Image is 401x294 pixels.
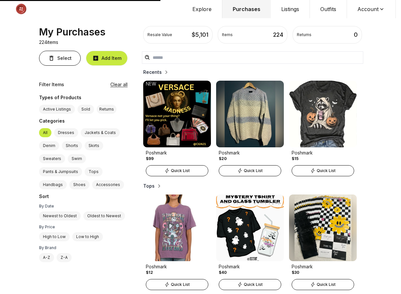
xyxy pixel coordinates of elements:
[292,156,298,161] div: $15
[289,194,357,290] a: Product ImagePoshmark$30Quick List
[39,26,105,38] div: My Purchases
[216,194,284,290] a: Product ImagePoshmark$40Quick List
[146,150,208,156] div: Poshmark
[39,141,59,150] label: Denim
[110,81,128,88] button: Clear all
[143,194,211,261] img: Product Image
[39,105,75,114] label: Active Listings
[83,211,125,220] label: Oldest to Newest
[54,128,78,137] label: Dresses
[222,32,233,37] div: Items
[292,263,354,270] div: Poshmark
[143,183,155,189] h2: Tops
[39,51,81,66] button: Select
[289,81,357,176] a: Product ImagePoshmark$15Quick List
[244,282,263,287] span: Quick List
[62,141,82,150] label: Shorts
[143,69,170,75] button: Recents
[146,156,154,161] div: $99
[143,81,211,147] img: Product Image
[39,232,70,241] label: High to Low
[143,278,211,290] a: Quick List
[143,69,162,75] h2: Recents
[216,164,284,176] a: Quick List
[39,39,58,46] p: 224 items
[39,154,65,163] label: Sweaters
[317,282,336,287] span: Quick List
[143,164,211,176] a: Quick List
[289,278,357,290] a: Quick List
[244,168,263,173] span: Quick List
[289,164,357,176] a: Quick List
[39,253,54,262] label: A-Z
[216,81,284,176] a: Product ImagePoshmark$20Quick List
[297,32,311,37] div: Returns
[39,224,128,230] div: By Price
[216,81,284,147] img: Product Image
[147,32,172,37] div: Resale Value
[143,183,162,189] button: Tops
[146,263,208,270] div: Poshmark
[39,118,128,126] div: Categories
[219,156,227,161] div: $20
[68,154,86,163] label: Swim
[292,270,299,275] div: $30
[289,194,357,261] img: Product Image
[219,263,281,270] div: Poshmark
[289,81,357,147] img: Product Image
[39,81,64,88] div: Filter Items
[85,141,103,150] label: Skirts
[317,168,336,173] span: Quick List
[219,150,281,156] div: Poshmark
[86,51,128,66] button: Add Item
[273,30,283,39] div: 224
[39,245,128,250] div: By Brand
[69,180,90,189] label: Shoes
[39,211,81,220] label: Newest to Oldest
[171,168,190,173] span: Quick List
[39,167,82,176] label: Pants & Jumpsuits
[146,270,153,275] div: $12
[39,94,128,102] div: Types of Products
[72,232,103,241] label: Low to High
[77,105,94,114] label: Sold
[216,194,284,261] img: Product Image
[92,180,124,189] label: Accessories
[39,193,128,201] div: Sort
[85,167,103,176] label: Tops
[292,150,354,156] div: Poshmark
[143,81,159,87] div: NEW
[171,282,190,287] span: Quick List
[39,128,51,137] label: All
[39,180,67,189] label: Handbags
[143,81,211,176] a: Product ImagePoshmark$99NEWQuick List
[143,194,211,290] a: Product ImagePoshmark$12Quick List
[39,204,128,209] div: By Date
[81,128,120,137] label: Jackets & Coats
[57,253,72,262] label: Z-A
[97,105,117,114] button: Returns
[216,278,284,290] a: Quick List
[219,270,227,275] div: $40
[354,30,358,39] div: 0
[192,30,208,39] div: $ 5,101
